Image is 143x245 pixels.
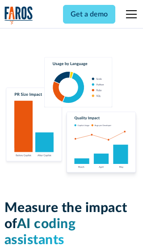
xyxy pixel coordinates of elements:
[4,6,33,24] a: home
[4,6,33,24] img: Logo of the analytics and reporting company Faros.
[121,4,139,25] div: menu
[4,57,139,179] img: Charts tracking GitHub Copilot's usage and impact on velocity and quality
[63,5,115,24] a: Get a demo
